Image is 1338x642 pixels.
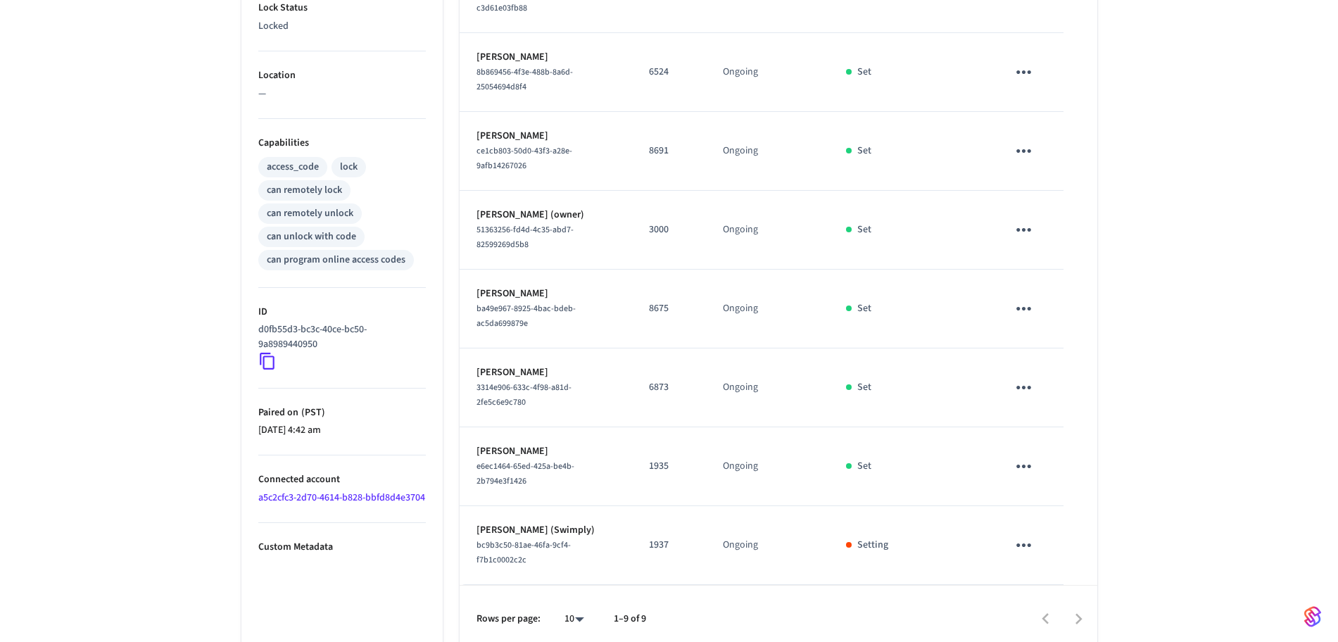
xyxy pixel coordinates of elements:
[649,222,689,237] p: 3000
[340,160,358,175] div: lock
[706,270,829,348] td: Ongoing
[476,145,572,172] span: ce1cb803-50d0-43f3-a28e-9afb14267026
[649,301,689,316] p: 8675
[476,303,576,329] span: ba49e967-8925-4bac-bdeb-ac5da699879e
[258,136,426,151] p: Capabilities
[476,129,616,144] p: [PERSON_NAME]
[476,365,616,380] p: [PERSON_NAME]
[258,405,426,420] p: Paired on
[476,523,616,538] p: [PERSON_NAME] (Swimply)
[649,459,689,474] p: 1935
[258,87,426,101] p: —
[476,50,616,65] p: [PERSON_NAME]
[476,382,572,408] span: 3314e906-633c-4f98-a81d-2fe5c6e9c780
[258,491,425,505] a: a5c2cfc3-2d70-4614-b828-bbfd8d4e3704
[258,472,426,487] p: Connected account
[706,506,829,585] td: Ongoing
[476,208,616,222] p: [PERSON_NAME] (owner)
[258,322,420,352] p: d0fb55d3-bc3c-40ce-bc50-9a8989440950
[649,380,689,395] p: 6873
[267,206,353,221] div: can remotely unlock
[706,191,829,270] td: Ongoing
[649,65,689,80] p: 6524
[476,66,573,93] span: 8b869456-4f3e-488b-8a6d-25054694d8f4
[258,68,426,83] p: Location
[857,459,871,474] p: Set
[857,538,888,553] p: Setting
[649,538,689,553] p: 1937
[476,539,571,566] span: bc9b3c50-81ae-46fa-9cf4-f7b1c0002c2c
[1304,605,1321,628] img: SeamLogoGradient.69752ec5.svg
[476,224,574,251] span: 51363256-fd4d-4c35-abd7-82599269d5b8
[258,305,426,320] p: ID
[614,612,646,627] p: 1–9 of 9
[857,380,871,395] p: Set
[298,405,325,420] span: ( PST )
[258,540,426,555] p: Custom Metadata
[857,301,871,316] p: Set
[857,222,871,237] p: Set
[258,1,426,15] p: Lock Status
[706,112,829,191] td: Ongoing
[706,33,829,112] td: Ongoing
[557,609,591,629] div: 10
[258,19,426,34] p: Locked
[476,460,574,487] span: e6ec1464-65ed-425a-be4b-2b794e3f1426
[476,444,616,459] p: [PERSON_NAME]
[258,423,426,438] p: [DATE] 4:42 am
[267,229,356,244] div: can unlock with code
[267,160,319,175] div: access_code
[706,348,829,427] td: Ongoing
[267,183,342,198] div: can remotely lock
[649,144,689,158] p: 8691
[267,253,405,267] div: can program online access codes
[476,612,541,627] p: Rows per page:
[706,427,829,506] td: Ongoing
[857,65,871,80] p: Set
[476,287,616,301] p: [PERSON_NAME]
[857,144,871,158] p: Set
